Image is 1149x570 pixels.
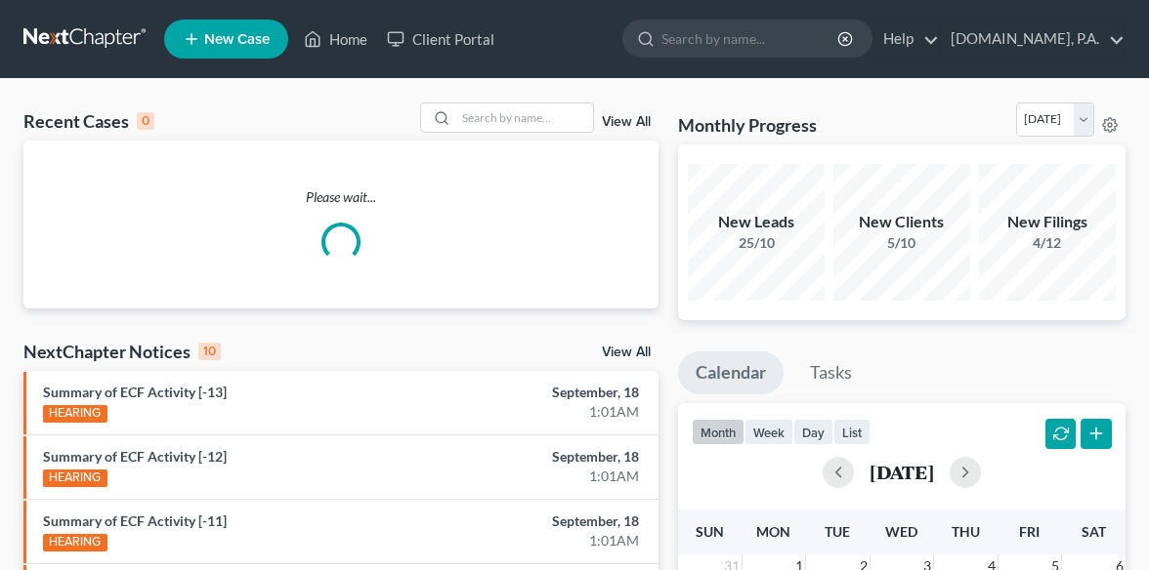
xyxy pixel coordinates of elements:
[43,469,107,487] div: HEARING
[941,21,1125,57] a: [DOMAIN_NAME], P.A.
[453,467,639,486] div: 1:01AM
[873,21,939,57] a: Help
[294,21,377,57] a: Home
[43,534,107,551] div: HEARING
[745,419,793,445] button: week
[825,523,850,540] span: Tue
[453,447,639,467] div: September, 18
[1082,523,1106,540] span: Sat
[692,419,745,445] button: month
[885,523,917,540] span: Wed
[453,402,639,422] div: 1:01AM
[661,20,840,57] input: Search by name...
[602,115,651,129] a: View All
[43,384,227,400] a: Summary of ECF Activity [-13]
[43,405,107,423] div: HEARING
[688,211,825,233] div: New Leads
[696,523,724,540] span: Sun
[756,523,790,540] span: Mon
[1019,523,1040,540] span: Fri
[198,343,221,360] div: 10
[43,512,227,529] a: Summary of ECF Activity [-11]
[137,112,154,130] div: 0
[453,511,639,531] div: September, 18
[792,351,870,394] a: Tasks
[833,211,970,233] div: New Clients
[43,448,227,465] a: Summary of ECF Activity [-12]
[204,32,270,47] span: New Case
[456,103,593,132] input: Search by name...
[688,233,825,253] div: 25/10
[453,383,639,402] div: September, 18
[377,21,504,57] a: Client Portal
[23,109,154,133] div: Recent Cases
[870,462,934,482] h2: [DATE]
[833,233,970,253] div: 5/10
[23,340,221,363] div: NextChapter Notices
[678,113,817,137] h3: Monthly Progress
[453,531,639,550] div: 1:01AM
[979,233,1116,253] div: 4/12
[793,419,833,445] button: day
[23,187,659,207] p: Please wait...
[678,351,784,394] a: Calendar
[602,346,651,359] a: View All
[833,419,871,445] button: list
[952,523,980,540] span: Thu
[979,211,1116,233] div: New Filings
